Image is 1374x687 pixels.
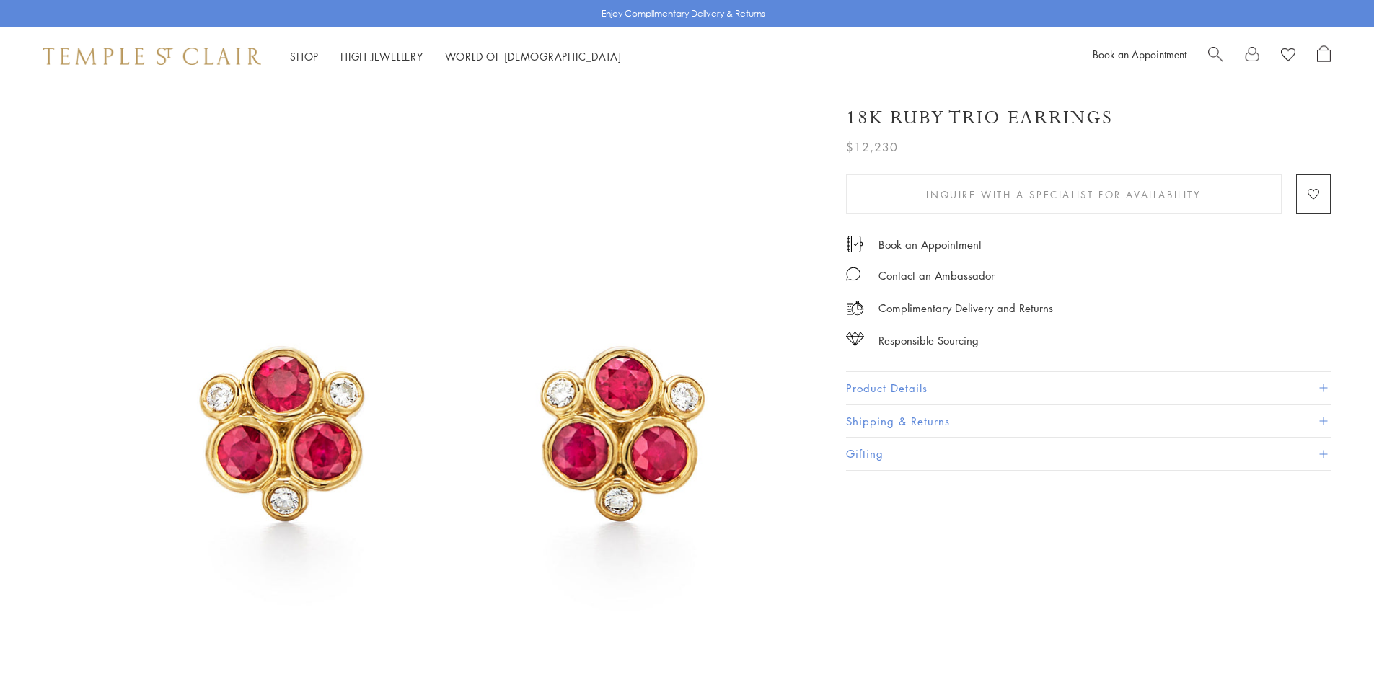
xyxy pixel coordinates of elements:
a: ShopShop [290,49,319,63]
a: View Wishlist [1281,45,1295,67]
img: icon_sourcing.svg [846,332,864,346]
a: Search [1208,45,1223,67]
img: MessageIcon-01_2.svg [846,267,860,281]
a: World of [DEMOGRAPHIC_DATA]World of [DEMOGRAPHIC_DATA] [445,49,622,63]
button: Gifting [846,438,1331,470]
p: Complimentary Delivery and Returns [878,299,1053,317]
a: Book an Appointment [878,236,982,252]
button: Shipping & Returns [846,405,1331,438]
button: Product Details [846,372,1331,404]
nav: Main navigation [290,48,622,66]
a: Open Shopping Bag [1317,45,1331,67]
div: Responsible Sourcing [878,332,979,350]
span: $12,230 [846,138,898,156]
h1: 18K Ruby Trio Earrings [846,105,1113,130]
a: Book an Appointment [1093,47,1186,61]
img: icon_appointment.svg [846,236,863,252]
div: Contact an Ambassador [878,267,995,285]
img: icon_delivery.svg [846,299,864,317]
iframe: Gorgias live chat messenger [1302,619,1360,673]
button: Inquire With A Specialist for Availability [846,174,1282,214]
span: Inquire With A Specialist for Availability [926,187,1201,203]
a: High JewelleryHigh Jewellery [340,49,423,63]
img: Temple St. Clair [43,48,261,65]
p: Enjoy Complimentary Delivery & Returns [602,6,765,21]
